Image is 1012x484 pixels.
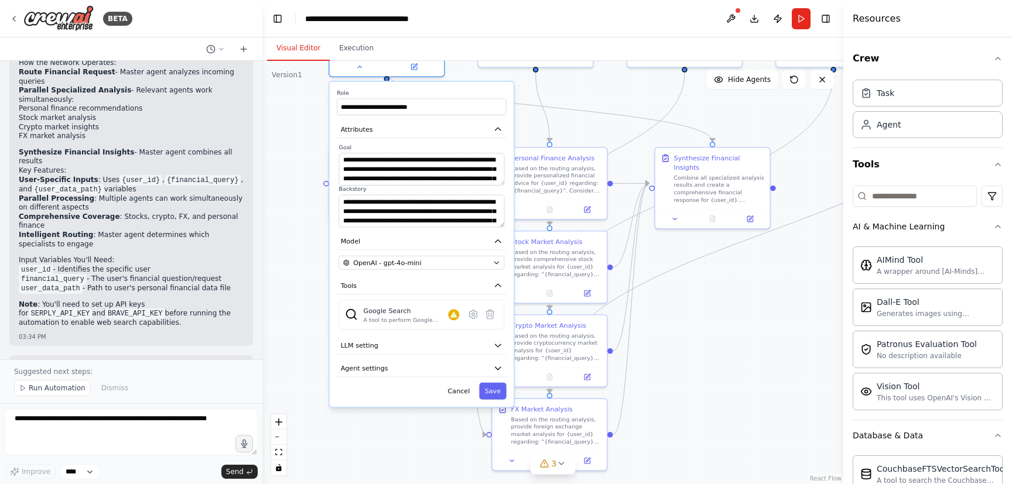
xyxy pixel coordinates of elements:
h2: How the Network Operates: [19,59,244,68]
button: Run Automation [14,380,91,396]
span: Agent settings [341,363,388,373]
li: Personal finance recommendations [19,104,244,114]
button: Visual Editor [267,36,330,61]
button: Improve [5,464,56,479]
button: Hide left sidebar [269,11,286,27]
div: Crew [853,75,1003,147]
code: {user_data_path} [32,184,104,195]
button: LLM setting [337,337,506,354]
button: Open in side panel [734,214,766,225]
div: A tool to perform Google search with a search_query. [364,316,449,324]
li: - Identifies the specific user [19,265,244,274]
div: Patronus Evaluation Tool [877,338,977,350]
span: Attributes [341,125,373,134]
button: Database & Data [853,420,1003,451]
g: Edge from ef23dfa4-7342-408d-911e-1e2d86384b97 to fbf98e0b-7d9b-44b1-8e28-0907f50c4f62 [382,73,717,142]
div: Synthesize Financial Insights [674,153,764,172]
button: Dismiss [95,380,134,396]
button: toggle interactivity [271,460,286,475]
li: : Master agent determines which specialists to engage [19,231,244,249]
img: PatronusEvalTool [860,344,872,355]
div: 03:34 PM [19,332,244,341]
img: VisionTool [860,386,872,397]
li: : Multiple agents can work simultaneously on different aspects [19,194,244,212]
li: Crypto market insights [19,123,244,132]
button: Open in side panel [388,61,440,73]
h2: Key Features: [19,166,244,176]
strong: Comprehensive Coverage [19,212,120,221]
div: Combine all specialized analysis results and create a comprehensive financial response for {user_... [674,174,764,204]
div: React Flow controls [271,414,286,475]
li: - Master agent combines all results [19,148,244,166]
code: {financial_query} [165,175,241,186]
button: Open in side panel [685,52,738,63]
button: Open in side panel [571,372,603,383]
div: AI & Machine Learning [853,242,1003,420]
div: FX Market Analysis [511,404,572,414]
g: Edge from 98d13cff-5f52-4828-adb5-8264429744de to 0ca310af-e925-4106-be4b-666d123489a2 [545,73,689,225]
span: 3 [552,458,557,469]
label: Role [337,89,506,97]
button: OpenAI - gpt-4o-mini [339,256,504,270]
strong: Parallel Processing [19,194,94,202]
button: zoom in [271,414,286,430]
h2: Input Variables You'll Need: [19,256,244,265]
div: This tool uses OpenAI's Vision API to describe the contents of an image. [877,393,995,403]
div: Version 1 [272,70,302,80]
img: AIMindTool [860,259,872,271]
div: Personal Finance AnalysisBased on the routing analysis, provide personalized financial advice for... [491,147,608,220]
code: user_data_path [19,283,83,294]
label: Backstory [339,186,504,193]
button: Attributes [337,121,506,138]
button: Open in side panel [571,455,603,466]
div: CouchbaseFTSVectorSearchTool [877,463,1007,475]
strong: Intelligent Routing [19,231,93,239]
button: zoom out [271,430,286,445]
p: : You'll need to set up API keys for and before running the automation to enable web search capab... [19,300,244,328]
button: fit view [271,445,286,460]
div: Based on the routing analysis, provide personalized financial advice for {user_id} regarding: "{f... [511,164,601,194]
li: Stock market analysis [19,114,244,123]
button: Hide right sidebar [818,11,834,27]
button: Crew [853,42,1003,75]
div: FX Market AnalysisBased on the routing analysis, provide foreign exchange market analysis for {us... [491,398,608,471]
button: No output available [530,204,569,215]
button: Switch to previous chat [201,42,230,56]
div: No description available [877,351,977,361]
button: Delete tool [481,306,498,323]
div: Personal Finance Analysis [511,153,594,163]
div: BETA [103,12,132,26]
div: Dall-E Tool [877,296,995,308]
div: Based on the routing analysis, provide comprehensive stock market analysis for {user_id} regardin... [511,248,601,278]
code: user_id [19,265,53,275]
g: Edge from 0ca310af-e925-4106-be4b-666d123489a2 to fbf98e0b-7d9b-44b1-8e28-0907f50c4f62 [613,179,649,272]
button: AI & Machine Learning [853,211,1003,242]
button: Model [337,233,506,250]
button: Execution [330,36,383,61]
li: : Stocks, crypto, FX, and personal finance [19,212,244,231]
g: Edge from 951400fb-6237-445e-bf36-82fb364b802b to 3acce424-1287-4036-b0b5-9de0c035578c [545,73,987,393]
button: Agent settings [337,360,506,377]
g: Edge from 3acce424-1287-4036-b0b5-9de0c035578c to fbf98e0b-7d9b-44b1-8e28-0907f50c4f62 [613,179,649,439]
div: Generates images using OpenAI's Dall-E model. [877,309,995,318]
img: SerplyWebSearchTool [345,308,358,321]
div: Stock Market AnalysisBased on the routing analysis, provide comprehensive stock market analysis f... [491,231,608,304]
button: No output available [693,214,732,225]
p: Suggested next steps: [14,367,248,376]
div: Based on the routing analysis, provide cryptocurrency market analysis for {user_id} regarding: "{... [511,332,601,362]
code: {user_id} [119,175,162,186]
button: Open in side panel [571,288,603,299]
div: Task [877,87,894,99]
label: Goal [339,143,504,151]
div: Database & Data [853,430,923,441]
button: Tools [853,148,1003,181]
span: Improve [22,467,50,476]
span: Model [341,236,360,246]
strong: Route Financial Request [19,68,115,76]
img: CouchbaseFTSVectorSearchTool [860,468,872,480]
div: Crypto Market Analysis [511,321,586,330]
strong: Parallel Specialized Analysis [19,86,131,94]
code: SERPLY_API_KEY [29,308,93,319]
a: React Flow attribution [810,475,842,482]
span: OpenAI - gpt-4o-mini [353,258,421,267]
